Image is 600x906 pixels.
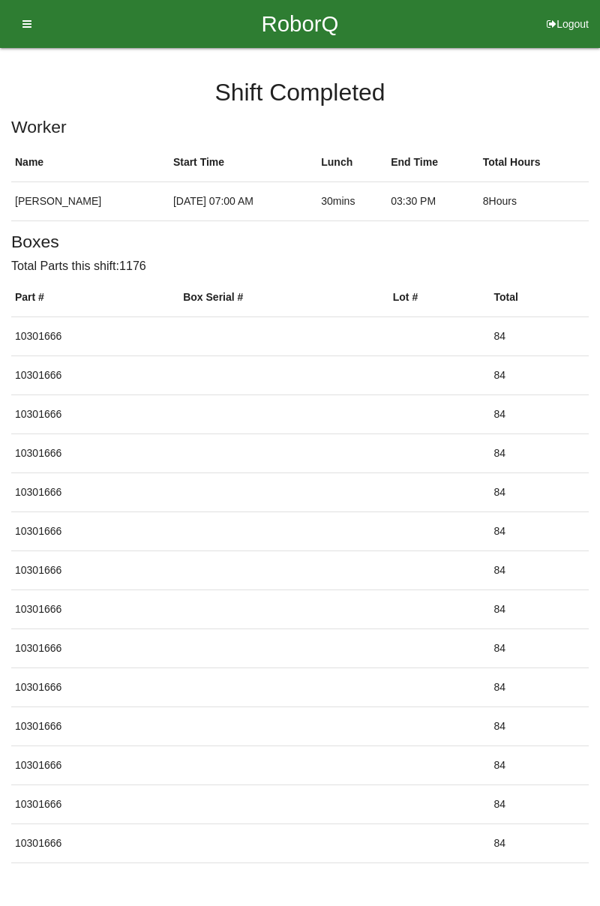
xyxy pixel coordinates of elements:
[387,182,479,221] td: 03:30 PM
[490,511,589,550] td: 84
[490,706,589,745] td: 84
[490,667,589,706] td: 84
[179,278,389,317] th: Box Serial #
[11,628,179,667] td: 10301666
[11,433,179,472] td: 10301666
[490,628,589,667] td: 84
[11,706,179,745] td: 10301666
[11,550,179,589] td: 10301666
[11,143,169,182] th: Name
[11,232,589,251] h5: Boxes
[317,143,387,182] th: Lunch
[490,823,589,862] td: 84
[11,784,179,823] td: 10301666
[11,355,179,394] td: 10301666
[169,182,317,221] td: [DATE] 07:00 AM
[11,79,589,106] h4: Shift Completed
[11,182,169,221] td: [PERSON_NAME]
[11,118,589,136] h5: Worker
[11,667,179,706] td: 10301666
[11,394,179,433] td: 10301666
[11,316,179,355] td: 10301666
[387,143,479,182] th: End Time
[490,589,589,628] td: 84
[479,182,589,221] td: 8 Hours
[479,143,589,182] th: Total Hours
[11,745,179,784] td: 10301666
[317,182,387,221] td: 30 mins
[490,278,589,317] th: Total
[11,278,179,317] th: Part #
[490,433,589,472] td: 84
[11,472,179,511] td: 10301666
[11,259,589,273] h6: Total Parts this shift: 1176
[490,550,589,589] td: 84
[11,823,179,862] td: 10301666
[490,745,589,784] td: 84
[490,472,589,511] td: 84
[11,589,179,628] td: 10301666
[490,355,589,394] td: 84
[490,316,589,355] td: 84
[169,143,317,182] th: Start Time
[11,511,179,550] td: 10301666
[389,278,490,317] th: Lot #
[490,784,589,823] td: 84
[490,394,589,433] td: 84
